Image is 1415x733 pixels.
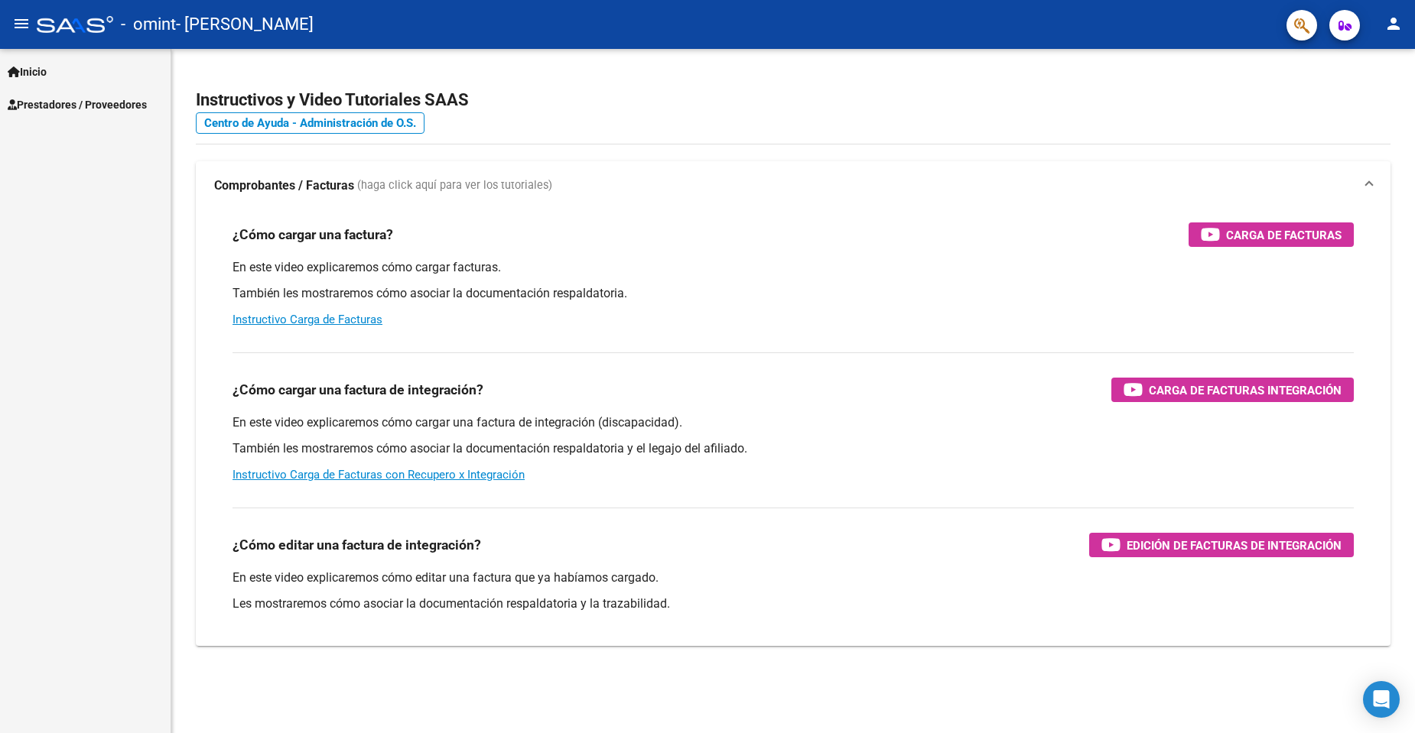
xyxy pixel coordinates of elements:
[233,259,1354,276] p: En este video explicaremos cómo cargar facturas.
[233,285,1354,302] p: También les mostraremos cómo asociar la documentación respaldatoria.
[233,595,1354,612] p: Les mostraremos cómo asociar la documentación respaldatoria y la trazabilidad.
[233,313,382,326] a: Instructivo Carga de Facturas
[233,440,1354,457] p: También les mostraremos cómo asociar la documentación respaldatoria y el legajo del afiliado.
[233,534,481,556] h3: ¿Cómo editar una factura de integración?
[233,468,525,482] a: Instructivo Carga de Facturas con Recupero x Integración
[233,379,483,401] h3: ¿Cómo cargar una factura de integración?
[1363,681,1400,718] div: Open Intercom Messenger
[233,224,393,245] h3: ¿Cómo cargar una factura?
[233,569,1354,586] p: En este video explicaremos cómo editar una factura que ya habíamos cargado.
[196,86,1391,115] h2: Instructivos y Video Tutoriales SAAS
[1189,222,1354,247] button: Carga de Facturas
[121,8,176,41] span: - omint
[1089,533,1354,557] button: Edición de Facturas de integración
[176,8,314,41] span: - [PERSON_NAME]
[1111,378,1354,402] button: Carga de Facturas Integración
[357,177,552,194] span: (haga click aquí para ver los tutoriales)
[1384,15,1403,33] mat-icon: person
[196,112,424,134] a: Centro de Ayuda - Administración de O.S.
[1127,536,1342,555] span: Edición de Facturas de integración
[233,414,1354,431] p: En este video explicaremos cómo cargar una factura de integración (discapacidad).
[196,161,1391,210] mat-expansion-panel-header: Comprobantes / Facturas (haga click aquí para ver los tutoriales)
[8,96,147,113] span: Prestadores / Proveedores
[214,177,354,194] strong: Comprobantes / Facturas
[196,210,1391,646] div: Comprobantes / Facturas (haga click aquí para ver los tutoriales)
[1149,381,1342,400] span: Carga de Facturas Integración
[8,63,47,80] span: Inicio
[12,15,31,33] mat-icon: menu
[1226,225,1342,245] span: Carga de Facturas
